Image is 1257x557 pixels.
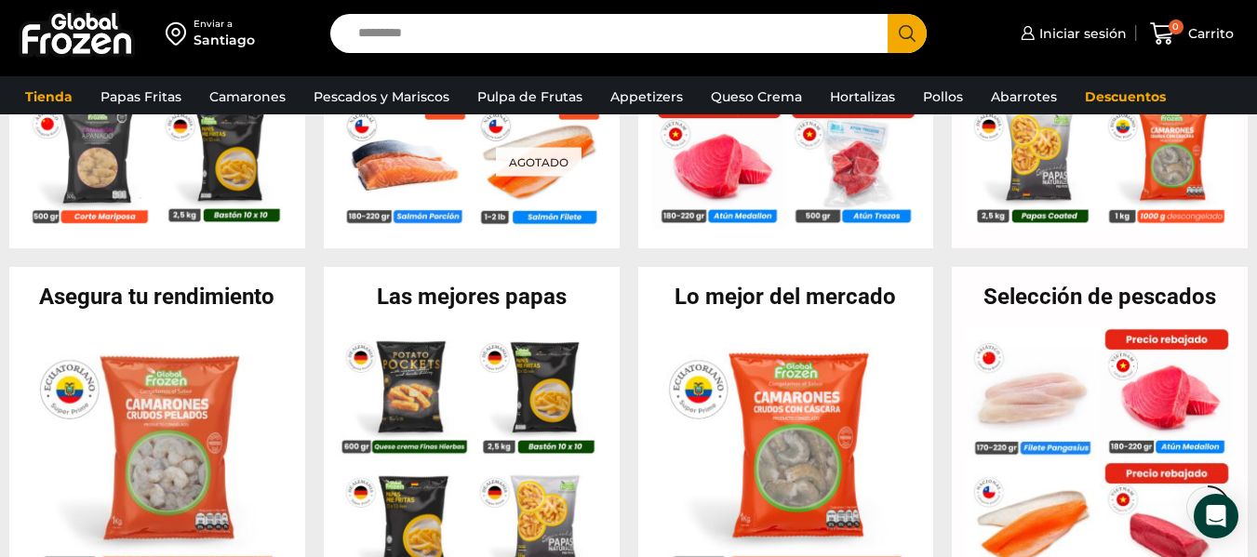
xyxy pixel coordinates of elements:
[468,79,592,114] a: Pulpa de Frutas
[888,14,927,53] button: Search button
[166,18,194,49] img: address-field-icon.svg
[952,285,1248,308] h2: Selección de pescados
[194,31,255,49] div: Santiago
[91,79,191,114] a: Papas Fritas
[496,148,582,177] p: Agotado
[200,79,295,114] a: Camarones
[1183,24,1234,43] span: Carrito
[821,79,904,114] a: Hortalizas
[304,79,459,114] a: Pescados y Mariscos
[601,79,692,114] a: Appetizers
[1035,24,1127,43] span: Iniciar sesión
[914,79,972,114] a: Pollos
[1194,494,1238,538] div: Open Intercom Messenger
[702,79,811,114] a: Queso Crema
[16,79,82,114] a: Tienda
[1145,12,1238,56] a: 0 Carrito
[982,79,1066,114] a: Abarrotes
[324,285,620,308] h2: Las mejores papas
[1016,15,1127,52] a: Iniciar sesión
[1169,20,1183,34] span: 0
[194,18,255,31] div: Enviar a
[1076,79,1175,114] a: Descuentos
[9,285,305,308] h2: Asegura tu rendimiento
[638,285,934,308] h2: Lo mejor del mercado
